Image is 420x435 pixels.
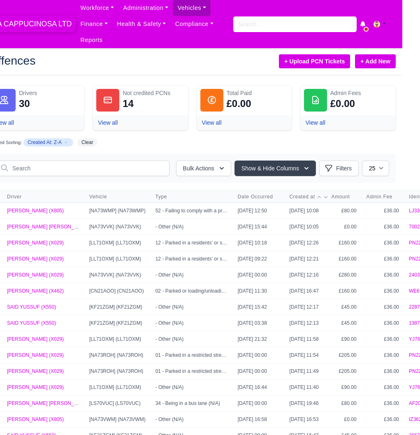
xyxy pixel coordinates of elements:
[84,202,151,219] td: [NA73WMP] (NA73WMP)
[306,119,325,126] a: View all
[285,411,327,427] td: [DATE] 16:53
[285,219,327,235] td: [DATE] 10:05
[332,193,357,200] button: Amount
[234,161,316,176] button: Show & Hide Columns
[7,336,64,342] a: [PERSON_NAME] (X029)
[7,320,56,326] span: SAID YUSSUF (X550)
[362,411,404,427] td: £36.00
[327,202,362,219] td: £80.00
[84,251,151,267] td: [LL71OXM] (LL71OXM)
[7,240,64,246] span: [PERSON_NAME] (X029)
[84,331,151,347] td: [LL71OXM] (LL71OXM)
[233,379,285,395] td: [DATE] 16:44
[285,379,327,395] td: [DATE] 11:40
[233,331,285,347] td: [DATE] 21:32
[84,299,151,315] td: [KF21ZGM] (KF21ZGM)
[285,395,327,411] td: [DATE] 19:46
[171,16,218,32] a: Compliance
[23,138,73,147] span: Created at: Z-A
[327,235,362,251] td: £160.00
[84,315,151,331] td: [KF21ZGM] (KF21ZGM)
[327,283,362,299] td: £160.00
[327,331,362,347] td: £90.00
[7,288,64,294] a: [PERSON_NAME] (X462)
[84,363,151,379] td: [NA73ROH] (NA73ROH)
[7,384,64,390] span: [PERSON_NAME] (X029)
[362,219,404,235] td: £36.00
[7,208,64,214] a: [PERSON_NAME] (X805)
[285,299,327,315] td: [DATE] 12:17
[362,235,404,251] td: £36.00
[327,379,362,395] td: £90.00
[233,251,285,267] td: [DATE] 09:22
[84,235,151,251] td: [LL71OXM] (LL71OXM)
[379,395,420,435] iframe: Chat Widget
[84,379,151,395] td: [LL71OXM] (LL71OXM)
[285,283,327,299] td: [DATE] 16:47
[285,363,327,379] td: [DATE] 11:49
[327,411,362,427] td: £0.00
[233,219,285,235] td: [DATE] 15:44
[327,363,362,379] td: £205.00
[7,368,64,374] a: [PERSON_NAME] (X029)
[233,202,285,219] td: [DATE] 12:50
[290,193,322,200] button: Created at
[362,331,404,347] td: £36.00
[330,97,355,110] div: £0.00
[84,411,151,427] td: [NA73VWM] (NA73VWM)
[151,202,233,219] td: 52 - Failing to comply with a prohibition on certain types of vehicle (N/A)
[151,363,233,379] td: 01 - Parked in a restricted street during prescribed hours (High)
[151,283,233,299] td: 02 - Parked or loading/unloading in a restricted street where waiting and loading/unloading restr...
[327,219,362,235] td: £0.00
[151,235,233,251] td: 12 - Parked in a residents’ or shared use parking place or zone without a valid virtual permit or...
[233,395,285,411] td: [DATE] 00:00
[362,363,404,379] td: £36.00
[7,256,64,262] a: [PERSON_NAME] (X029)
[227,89,288,97] div: Total Paid
[202,119,222,126] a: View all
[112,16,171,32] a: Health & Safety
[362,267,404,283] td: £36.00
[233,363,285,379] td: [DATE] 00:00
[7,224,106,230] a: [PERSON_NAME] [PERSON_NAME] (X551)
[285,331,327,347] td: [DATE] 11:58
[151,331,233,347] td: - Other (N/A)
[285,202,327,219] td: [DATE] 10:08
[151,411,233,427] td: - Other (N/A)
[7,416,64,422] a: [PERSON_NAME] (X805)
[327,315,362,331] td: £45.00
[319,161,359,176] button: Filters
[362,299,404,315] td: £36.00
[151,299,233,315] td: - Other (N/A)
[151,347,233,363] td: 01 - Parked in a restricted street during prescribed hours (High)
[176,161,231,176] button: Bulk Actions
[75,137,100,147] button: Clear
[19,97,30,110] div: 30
[332,193,350,200] span: Amount
[285,347,327,363] td: [DATE] 11:54
[155,193,174,200] button: Type
[151,251,233,267] td: 12 - Parked in a residents’ or shared use parking place or zone without a valid virtual permit or...
[151,379,233,395] td: - Other (N/A)
[233,299,285,315] td: [DATE] 15:42
[362,315,404,331] td: £36.00
[327,251,362,267] td: £160.00
[19,89,81,97] div: Drivers
[238,193,273,200] span: Date Occurred
[233,235,285,251] td: [DATE] 10:18
[151,315,233,331] td: - Other (N/A)
[362,395,404,411] td: £36.00
[84,219,151,235] td: [NA73VVK] (NA73VVK)
[285,251,327,267] td: [DATE] 12:21
[279,54,350,68] button: + Upload PCN Tickets
[290,193,315,200] span: Created at
[151,267,233,283] td: - Other (N/A)
[7,400,90,406] a: [PERSON_NAME] [PERSON_NAME]
[362,347,404,363] td: £36.00
[84,283,151,299] td: [CN21AOO] (CN21AOO)
[285,267,327,283] td: [DATE] 12:16
[76,32,107,48] a: Reports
